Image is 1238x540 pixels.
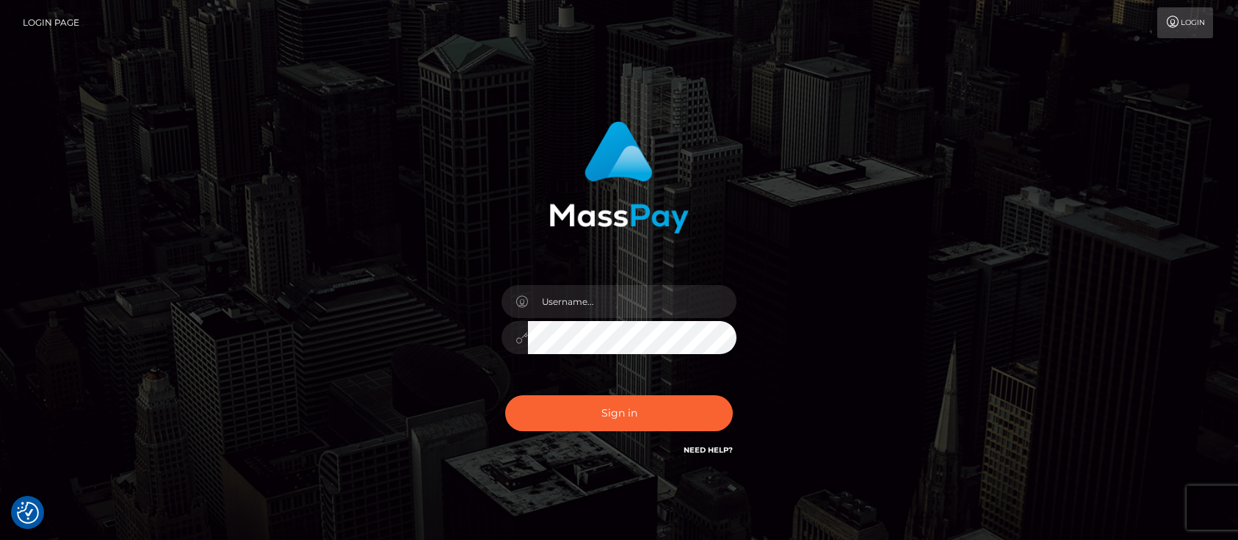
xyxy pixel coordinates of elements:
a: Login [1157,7,1213,38]
button: Sign in [505,395,733,431]
a: Login Page [23,7,79,38]
button: Consent Preferences [17,502,39,524]
a: Need Help? [684,445,733,455]
img: MassPay Login [549,121,689,234]
img: Revisit consent button [17,502,39,524]
input: Username... [528,285,736,318]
